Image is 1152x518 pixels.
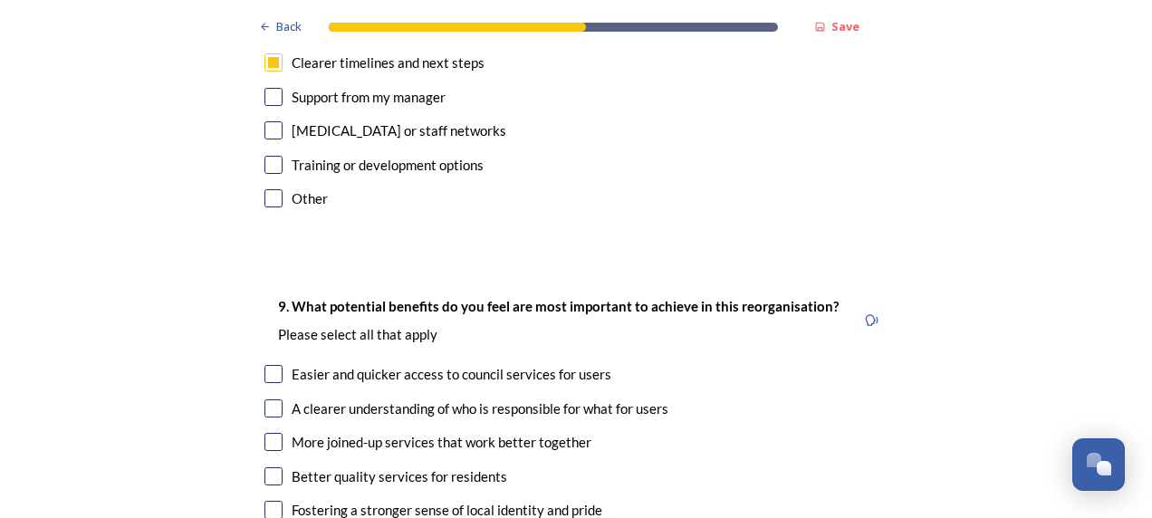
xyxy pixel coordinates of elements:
div: [MEDICAL_DATA] or staff networks [292,120,506,141]
button: Open Chat [1072,438,1125,491]
div: Other [292,188,328,209]
div: Training or development options [292,155,484,176]
span: Back [276,18,302,35]
p: Please select all that apply [278,325,839,344]
div: More joined-up services that work better together [292,432,591,453]
div: Easier and quicker access to council services for users [292,364,611,385]
div: Clearer timelines and next steps [292,53,485,73]
div: A clearer understanding of who is responsible for what for users [292,398,668,419]
div: Support from my manager [292,87,446,108]
strong: Save [831,18,859,34]
strong: 9. What potential benefits do you feel are most important to achieve in this reorganisation? [278,298,839,314]
div: Better quality services for residents [292,466,507,487]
